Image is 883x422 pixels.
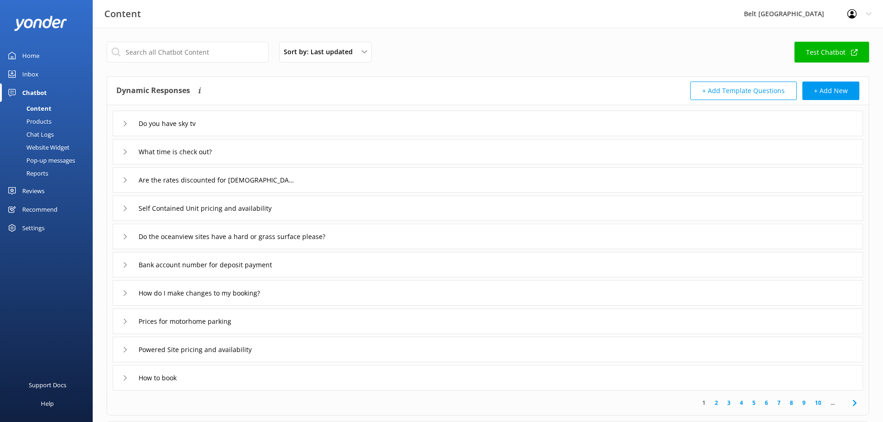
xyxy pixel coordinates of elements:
a: Test Chatbot [794,42,869,63]
div: Pop-up messages [6,154,75,167]
div: Website Widget [6,141,70,154]
span: Sort by: Last updated [284,47,358,57]
a: Pop-up messages [6,154,93,167]
h4: Dynamic Responses [116,82,190,100]
a: 8 [785,398,798,407]
a: 5 [748,398,760,407]
a: 10 [810,398,826,407]
span: ... [826,398,839,407]
input: Search all Chatbot Content [107,42,269,63]
a: 6 [760,398,773,407]
div: Products [6,115,51,128]
a: 9 [798,398,810,407]
div: Content [6,102,51,115]
div: Settings [22,219,44,237]
a: Products [6,115,93,128]
a: 7 [773,398,785,407]
div: Recommend [22,200,57,219]
a: Chat Logs [6,128,93,141]
a: 1 [698,398,710,407]
a: Reports [6,167,93,180]
img: yonder-white-logo.png [14,16,67,31]
button: + Add New [802,82,859,100]
button: + Add Template Questions [690,82,797,100]
div: Support Docs [29,376,66,394]
div: Chat Logs [6,128,54,141]
div: Inbox [22,65,38,83]
a: 4 [735,398,748,407]
a: 3 [723,398,735,407]
div: Help [41,394,54,413]
div: Reports [6,167,48,180]
div: Chatbot [22,83,47,102]
a: Content [6,102,93,115]
h3: Content [104,6,141,21]
div: Home [22,46,39,65]
a: Website Widget [6,141,93,154]
a: 2 [710,398,723,407]
div: Reviews [22,182,44,200]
